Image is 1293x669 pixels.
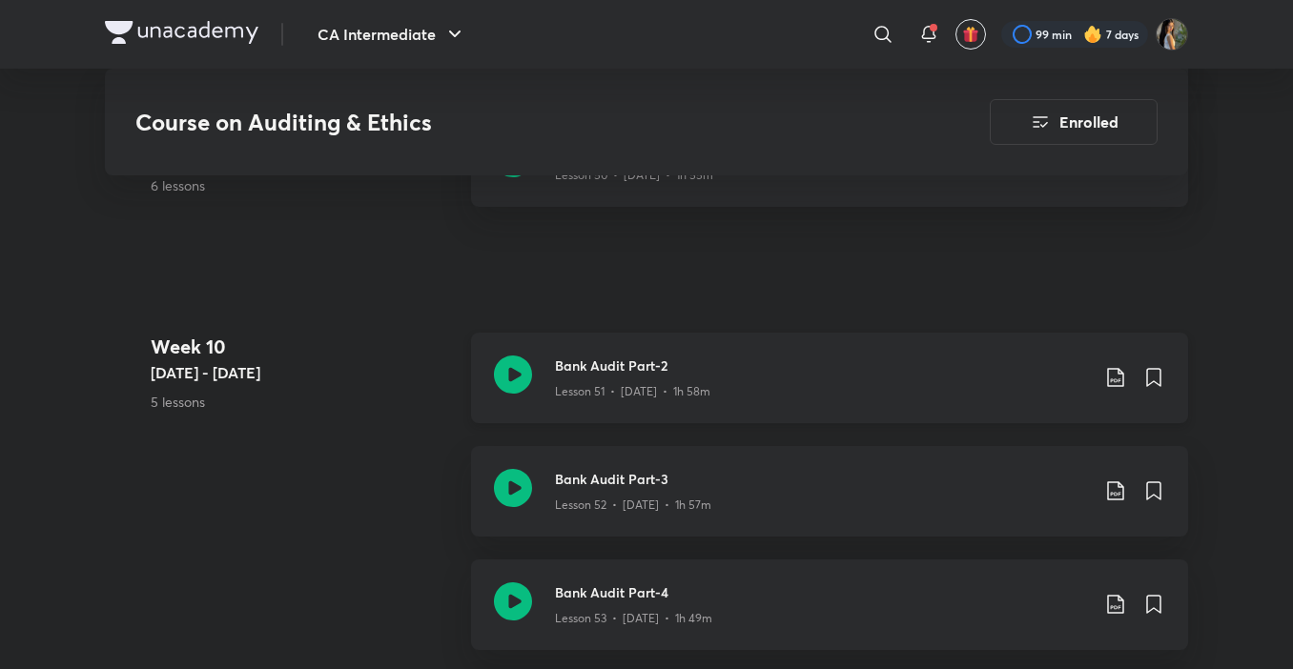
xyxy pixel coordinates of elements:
a: Bank Audit Part-2Lesson 51 • [DATE] • 1h 58m [471,333,1188,446]
h5: [DATE] - [DATE] [151,361,456,384]
img: avatar [962,26,979,43]
h3: Course on Auditing & Ethics [135,109,882,136]
img: Bhumika [1156,18,1188,51]
button: avatar [955,19,986,50]
p: 6 lessons [151,175,456,195]
img: Company Logo [105,21,258,44]
button: CA Intermediate [306,15,478,53]
a: Bank Audit Part-3Lesson 52 • [DATE] • 1h 57m [471,446,1188,559]
h3: Bank Audit Part-4 [555,582,1089,602]
h3: Bank Audit Part-2 [555,355,1089,375]
h3: Bank Audit Part-3 [555,469,1089,489]
p: Lesson 53 • [DATE] • 1h 49m [555,610,712,627]
h4: Week 10 [151,333,456,361]
p: 5 lessons [151,392,456,412]
button: Enrolled [990,99,1158,145]
p: Lesson 52 • [DATE] • 1h 57m [555,497,711,514]
p: Lesson 51 • [DATE] • 1h 58m [555,383,710,400]
img: streak [1083,25,1102,44]
a: Company Logo [105,21,258,49]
